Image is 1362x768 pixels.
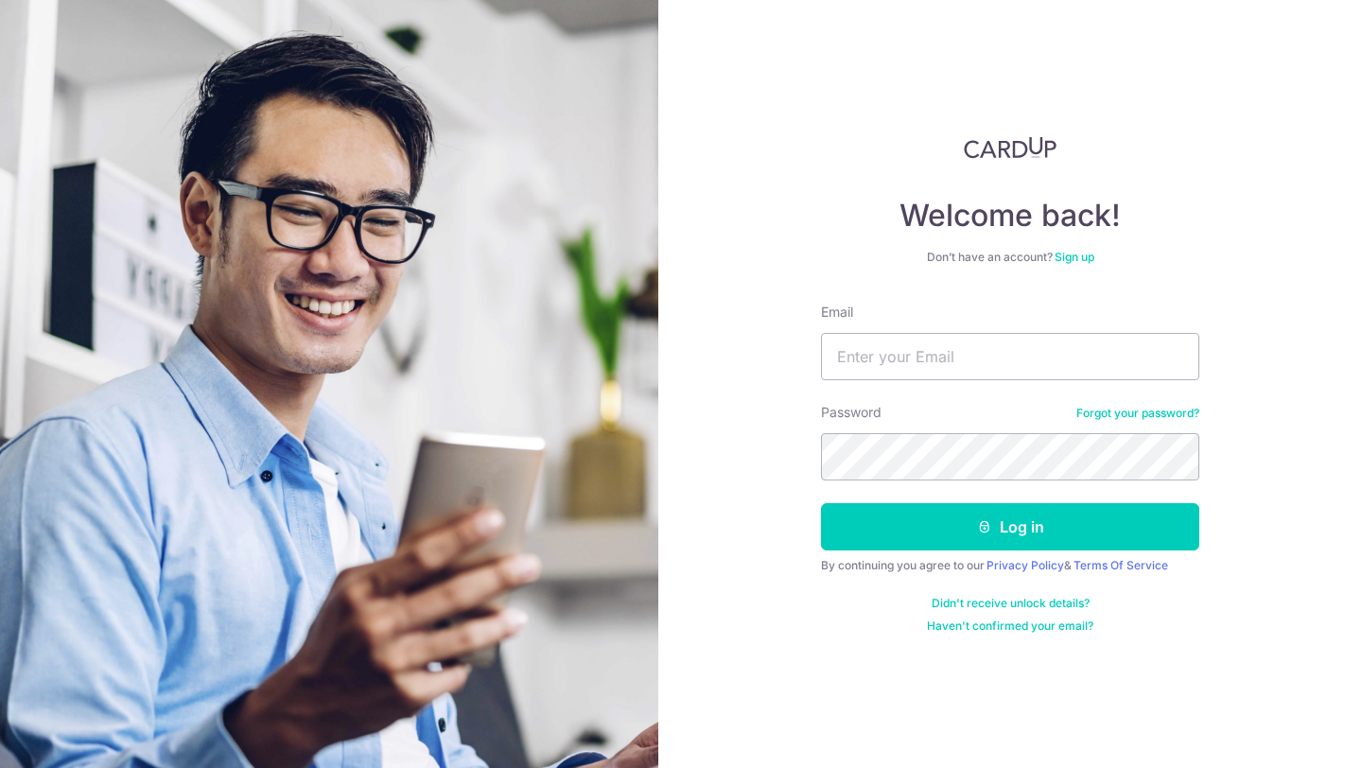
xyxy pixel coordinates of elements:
[821,403,882,422] label: Password
[821,250,1199,265] div: Don’t have an account?
[932,596,1090,611] a: Didn't receive unlock details?
[821,558,1199,573] div: By continuing you agree to our &
[964,136,1056,159] img: CardUp Logo
[821,197,1199,235] h4: Welcome back!
[1055,250,1094,264] a: Sign up
[821,333,1199,380] input: Enter your Email
[821,303,853,322] label: Email
[1074,558,1168,572] a: Terms Of Service
[987,558,1064,572] a: Privacy Policy
[1076,406,1199,421] a: Forgot your password?
[821,503,1199,550] button: Log in
[927,619,1093,634] a: Haven't confirmed your email?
